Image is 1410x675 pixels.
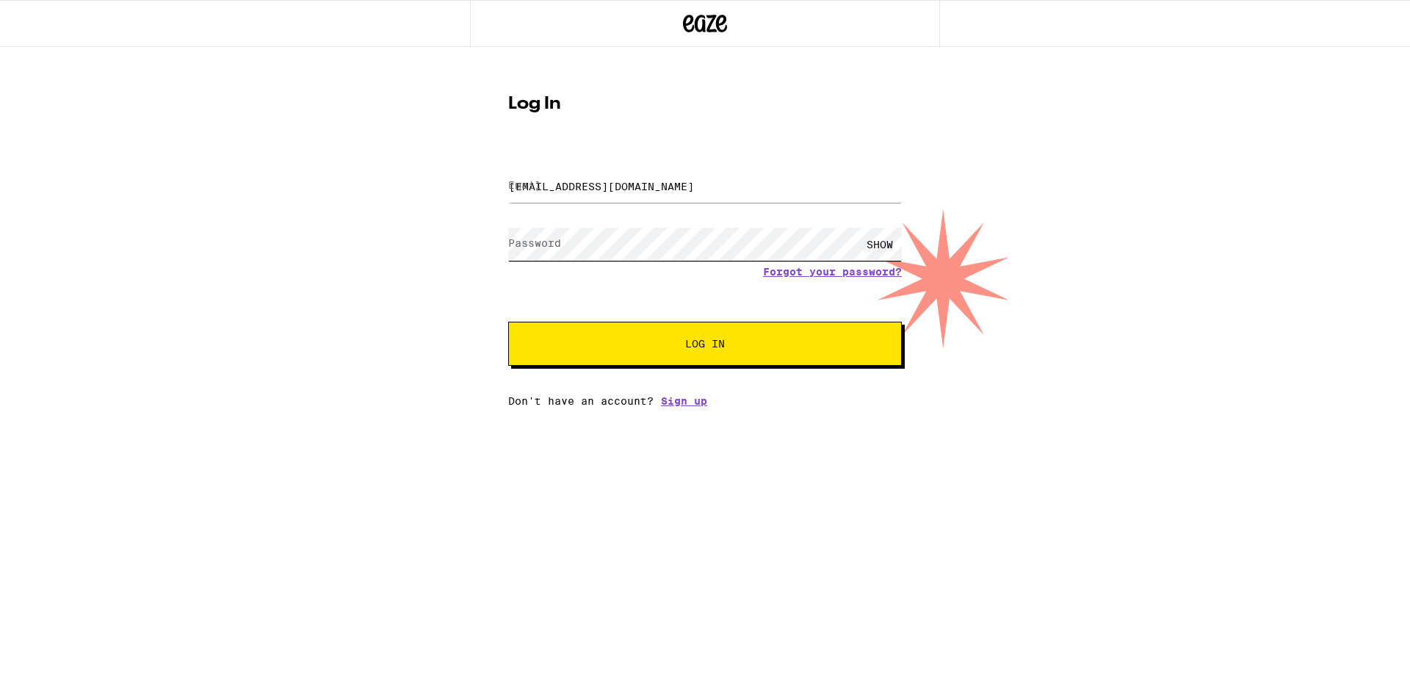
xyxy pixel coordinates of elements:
button: Log In [508,322,902,366]
label: Password [508,237,561,249]
label: Email [508,179,541,191]
div: Don't have an account? [508,395,902,407]
span: Log In [685,339,725,349]
input: Email [508,170,902,203]
a: Forgot your password? [763,266,902,278]
a: Sign up [661,395,707,407]
div: SHOW [858,228,902,261]
h1: Log In [508,95,902,113]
